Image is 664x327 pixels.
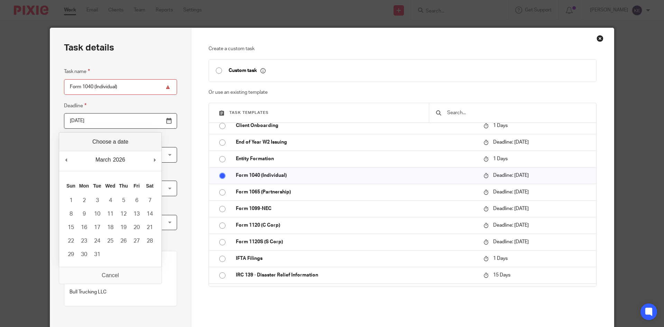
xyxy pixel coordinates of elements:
span: Deadline: [DATE] [493,239,529,244]
div: Close this dialog window [597,35,603,42]
button: 21 [143,221,156,234]
button: 30 [77,248,91,261]
abbr: Sunday [66,183,75,189]
abbr: Monday [79,183,89,189]
button: 19 [117,221,130,234]
button: 23 [77,234,91,248]
span: 1 Days [493,256,508,261]
button: 5 [117,194,130,207]
button: 25 [104,234,117,248]
button: Next Month [151,155,158,165]
p: Custom task [229,67,266,74]
button: 18 [104,221,117,234]
button: Previous Month [63,155,70,165]
p: Bull Trucking LLC [70,289,172,296]
input: Search... [446,109,589,117]
abbr: Friday [133,183,140,189]
span: Deadline: [DATE] [493,140,529,145]
p: Form 1040 (Individual) [70,265,172,272]
abbr: Thursday [119,183,128,189]
p: Form 1040 (Individual) [236,172,477,179]
p: Form 1120S (S Corp) [236,238,477,245]
button: 29 [64,248,77,261]
h2: Task details [64,42,114,54]
button: 20 [130,221,143,234]
label: Deadline [64,102,86,110]
abbr: Wednesday [105,183,115,189]
button: 10 [91,207,104,221]
button: 11 [104,207,117,221]
p: Form 1099-NEC [236,205,477,212]
p: Client Onboarding [236,122,477,129]
div: March [94,155,112,165]
span: Deadline: [DATE] [493,190,529,194]
span: Task templates [229,111,269,115]
button: 28 [143,234,156,248]
span: Deadline: [DATE] [493,206,529,211]
button: 2 [77,194,91,207]
button: 12 [117,207,130,221]
button: 26 [117,234,130,248]
span: Deadline: [DATE] [493,173,529,178]
button: 3 [91,194,104,207]
button: 16 [77,221,91,234]
input: Use the arrow keys to pick a date [64,113,177,129]
button: 15 [64,221,77,234]
p: End of Year W2 Issuing [236,139,477,146]
button: 6 [130,194,143,207]
p: IRC 139 - Disaster Relief Information [236,272,477,279]
label: Task name [64,67,90,75]
button: 1 [64,194,77,207]
p: IFTA Filings [236,255,477,262]
button: 22 [64,234,77,248]
p: Client [70,280,172,285]
button: 27 [130,234,143,248]
p: Entity Formation [236,155,477,162]
span: 15 Days [493,273,510,278]
p: Or use an existing template [209,89,597,96]
p: Form 1065 (Partnership) [236,189,477,196]
button: 13 [130,207,143,221]
button: 31 [91,248,104,261]
span: 1 Days [493,156,508,161]
p: Form 1120 (C Corp) [236,222,477,229]
button: 24 [91,234,104,248]
button: 17 [91,221,104,234]
abbr: Saturday [146,183,154,189]
input: Task name [64,79,177,95]
p: Create a custom task [209,45,597,52]
div: 2026 [112,155,126,165]
button: 7 [143,194,156,207]
span: Deadline: [DATE] [493,223,529,228]
abbr: Tuesday [93,183,101,189]
button: 9 [77,207,91,221]
button: 14 [143,207,156,221]
span: 1 Days [493,123,508,128]
button: 4 [104,194,117,207]
button: 8 [64,207,77,221]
